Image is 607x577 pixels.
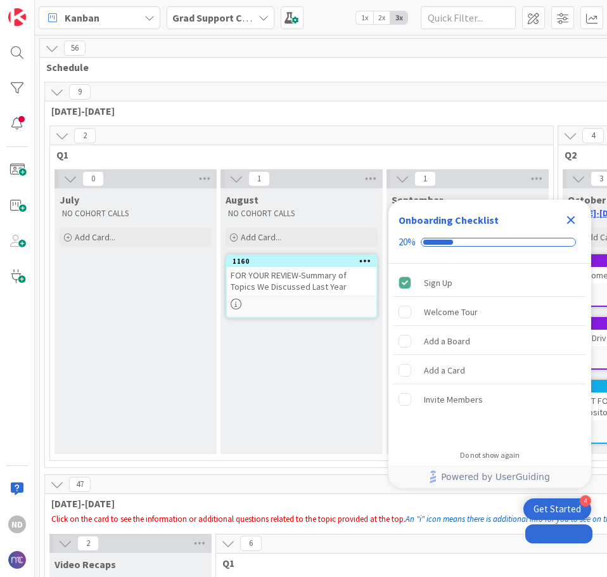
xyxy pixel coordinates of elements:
div: Sign Up [424,275,452,290]
span: 3x [390,11,407,24]
span: 1 [414,171,436,186]
div: 4 [580,495,591,507]
div: 20% [399,237,416,248]
div: Open Get Started checklist, remaining modules: 4 [523,498,591,520]
input: Quick Filter... [421,6,516,29]
div: Checklist progress: 20% [399,237,581,248]
span: 0 [82,171,104,186]
div: Add a Board is incomplete. [393,327,586,355]
span: September [392,193,443,206]
span: July [60,193,79,206]
span: 47 [69,477,91,492]
span: Powered by UserGuiding [441,469,550,484]
span: Video Recaps [54,558,116,571]
span: 2 [77,536,99,551]
span: 2 [74,128,96,143]
div: FOR YOUR REVIEW-Summary of Topics We Discussed Last Year [227,267,376,295]
div: 1160 [227,256,376,267]
p: NO COHORT CALLS [228,209,375,219]
b: Grad Support Cohort Calls [172,11,294,24]
span: 1 [248,171,270,186]
div: Welcome Tour is incomplete. [393,298,586,326]
div: Add a Board [424,334,470,349]
span: August [226,193,259,206]
span: 4 [582,128,604,143]
span: 9 [69,84,91,100]
a: Powered by UserGuiding [395,465,585,488]
span: 56 [64,41,86,56]
div: Add a Card [424,363,465,378]
div: 1160FOR YOUR REVIEW-Summary of Topics We Discussed Last Year [227,256,376,295]
div: Checklist items [388,264,591,442]
a: 1160FOR YOUR REVIEW-Summary of Topics We Discussed Last Year [226,254,378,318]
div: Do not show again [460,450,520,460]
div: ND [8,515,26,533]
div: Add a Card is incomplete. [393,356,586,384]
img: Visit kanbanzone.com [8,8,26,26]
span: Click on the card to see the information or additional questions related to the topic provided at... [51,514,406,524]
div: Welcome Tour [424,304,478,320]
img: avatar [8,551,26,569]
span: 1x [356,11,373,24]
div: Footer [388,465,591,488]
div: Checklist Container [388,200,591,488]
span: 6 [240,536,262,551]
span: Add Card... [75,231,115,243]
div: 1160 [233,257,376,266]
span: 2x [373,11,390,24]
span: Add Card... [241,231,281,243]
div: Get Started [534,503,581,515]
span: October [568,193,606,206]
div: Close Checklist [561,210,581,230]
div: Onboarding Checklist [399,212,499,228]
p: NO COHORT CALLS [62,209,209,219]
div: Invite Members [424,392,483,407]
span: Kanban [65,10,99,25]
div: Invite Members is incomplete. [393,386,586,413]
div: Sign Up is complete. [393,269,586,297]
span: Q1 [56,148,537,161]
